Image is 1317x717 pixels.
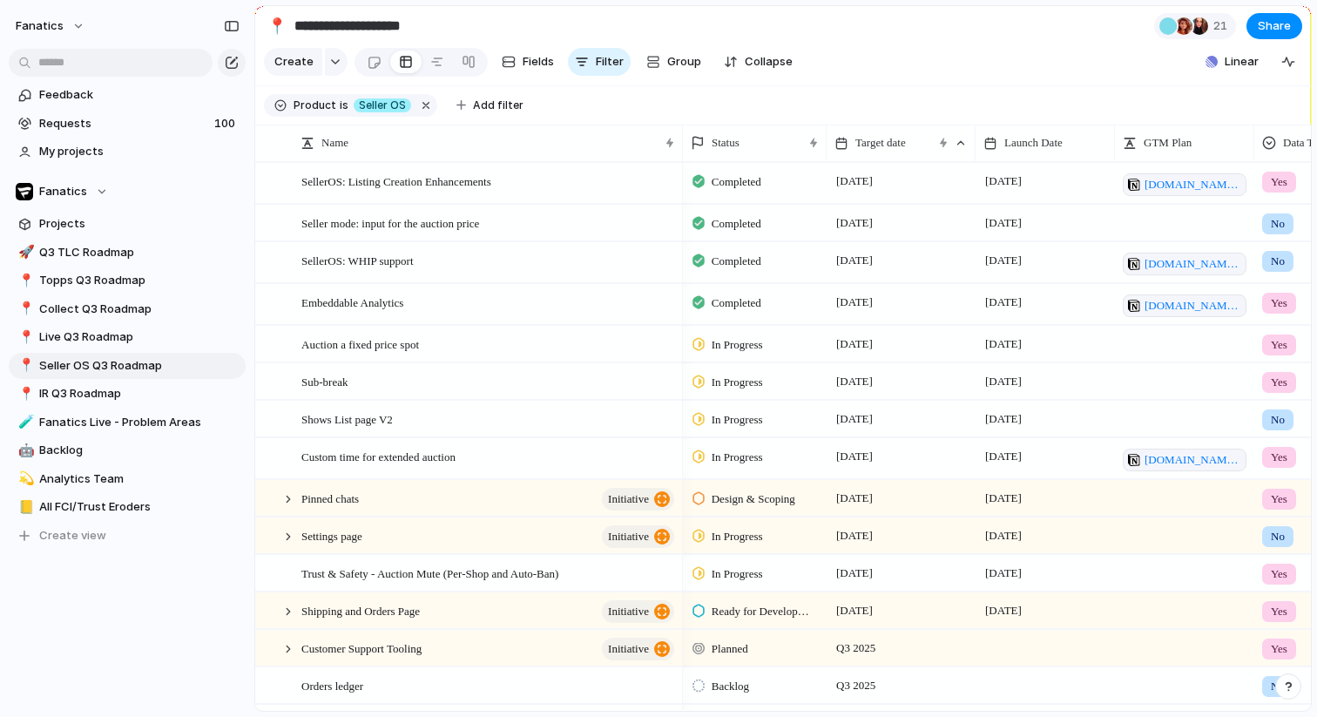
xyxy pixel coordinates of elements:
span: Q3 2025 [832,638,880,659]
button: 📍 [16,328,33,346]
span: Completed [712,294,761,312]
span: Seller OS Q3 Roadmap [39,357,240,375]
span: Sub-break [301,371,348,391]
span: [DATE] [981,292,1026,313]
a: 🤖Backlog [9,437,246,463]
span: 21 [1213,17,1233,35]
span: GTM Plan [1144,134,1192,152]
a: [DOMAIN_NAME][URL] [1123,294,1246,317]
span: Auction a fixed price spot [301,334,419,354]
a: 📍Seller OS Q3 Roadmap [9,353,246,379]
button: Group [638,48,710,76]
span: SellerOS: Listing Creation Enhancements [301,171,491,191]
span: Completed [712,173,761,191]
span: No [1271,528,1285,545]
button: 📍 [263,12,291,40]
span: Q3 2025 [832,675,880,696]
span: Yes [1271,449,1287,466]
span: Analytics Team [39,470,240,488]
div: 📍 [18,271,30,291]
div: 🤖 [18,441,30,461]
button: fanatics [8,12,94,40]
a: 🚀Q3 TLC Roadmap [9,240,246,266]
button: Filter [568,48,631,76]
div: 📍 [18,299,30,319]
span: initiative [608,637,649,661]
span: Feedback [39,86,240,104]
span: Seller OS [359,98,406,113]
span: In Progress [712,374,763,391]
button: 📍 [16,357,33,375]
button: Create [264,48,322,76]
button: Add filter [446,93,534,118]
a: My projects [9,139,246,165]
span: [DATE] [832,171,877,192]
button: initiative [602,600,674,623]
span: Yes [1271,640,1287,658]
a: [DOMAIN_NAME][URL] [1123,173,1246,196]
span: [DATE] [832,371,877,392]
div: 📍Collect Q3 Roadmap [9,296,246,322]
span: Group [667,53,701,71]
div: 📒All FCI/Trust Eroders [9,494,246,520]
button: 📍 [16,272,33,289]
span: Share [1258,17,1291,35]
button: 🤖 [16,442,33,459]
span: SellerOS: WHIP support [301,250,414,270]
span: Filter [596,53,624,71]
div: 📒 [18,497,30,517]
button: Fanatics [9,179,246,205]
div: 📍Topps Q3 Roadmap [9,267,246,294]
span: [DATE] [981,250,1026,271]
span: Create [274,53,314,71]
span: No [1271,253,1285,270]
span: No [1271,411,1285,429]
button: 🚀 [16,244,33,261]
button: Share [1246,13,1302,39]
span: Shows List page V2 [301,409,393,429]
span: Live Q3 Roadmap [39,328,240,346]
span: initiative [608,599,649,624]
span: Linear [1225,53,1259,71]
span: [DATE] [832,292,877,313]
button: initiative [602,638,674,660]
a: 📍IR Q3 Roadmap [9,381,246,407]
span: Add filter [473,98,523,113]
span: [DATE] [832,525,877,546]
button: initiative [602,525,674,548]
div: 📍 [18,384,30,404]
span: No [1271,215,1285,233]
span: Requests [39,115,209,132]
span: [DATE] [981,371,1026,392]
span: Seller mode: input for the auction price [301,213,479,233]
a: 📍Live Q3 Roadmap [9,324,246,350]
div: 💫 [18,469,30,489]
span: Collect Q3 Roadmap [39,301,240,318]
span: All FCI/Trust Eroders [39,498,240,516]
span: IR Q3 Roadmap [39,385,240,402]
span: [DATE] [981,563,1026,584]
a: Requests100 [9,111,246,137]
span: Fanatics [39,183,87,200]
button: Collapse [717,48,800,76]
a: [DOMAIN_NAME][URL] [1123,449,1246,471]
span: [DATE] [832,488,877,509]
a: 💫Analytics Team [9,466,246,492]
button: 📒 [16,498,33,516]
span: Customer Support Tooling [301,638,422,658]
span: [DOMAIN_NAME][URL] [1145,255,1241,273]
a: [DOMAIN_NAME][URL] [1123,253,1246,275]
div: 🚀 [18,242,30,262]
span: [DATE] [981,213,1026,233]
span: No [1271,678,1285,695]
button: is [336,96,352,115]
span: Yes [1271,173,1287,191]
span: Collapse [745,53,793,71]
span: In Progress [712,528,763,545]
span: Target date [855,134,906,152]
span: [DATE] [832,334,877,355]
